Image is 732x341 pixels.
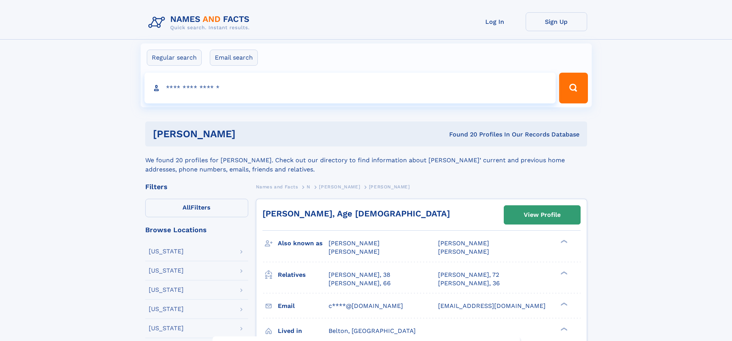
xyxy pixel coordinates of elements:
[329,240,380,247] span: [PERSON_NAME]
[145,199,248,217] label: Filters
[559,270,568,275] div: ❯
[464,12,526,31] a: Log In
[369,184,410,190] span: [PERSON_NAME]
[149,248,184,255] div: [US_STATE]
[559,239,568,244] div: ❯
[149,325,184,331] div: [US_STATE]
[149,268,184,274] div: [US_STATE]
[153,129,342,139] h1: [PERSON_NAME]
[342,130,579,139] div: Found 20 Profiles In Our Records Database
[438,302,546,309] span: [EMAIL_ADDRESS][DOMAIN_NAME]
[504,206,580,224] a: View Profile
[559,73,588,103] button: Search Button
[438,279,500,288] a: [PERSON_NAME], 36
[278,324,329,338] h3: Lived in
[319,182,360,191] a: [PERSON_NAME]
[210,50,258,66] label: Email search
[147,50,202,66] label: Regular search
[438,248,489,255] span: [PERSON_NAME]
[307,182,310,191] a: N
[329,327,416,334] span: Belton, [GEOGRAPHIC_DATA]
[262,209,450,218] a: [PERSON_NAME], Age [DEMOGRAPHIC_DATA]
[145,12,256,33] img: Logo Names and Facts
[329,271,390,279] a: [PERSON_NAME], 38
[183,204,191,211] span: All
[256,182,298,191] a: Names and Facts
[278,299,329,313] h3: Email
[329,279,391,288] a: [PERSON_NAME], 66
[145,226,248,233] div: Browse Locations
[278,237,329,250] h3: Also known as
[278,268,329,281] h3: Relatives
[145,146,587,174] div: We found 20 profiles for [PERSON_NAME]. Check out our directory to find information about [PERSON...
[559,301,568,306] div: ❯
[559,326,568,331] div: ❯
[144,73,556,103] input: search input
[319,184,360,190] span: [PERSON_NAME]
[149,287,184,293] div: [US_STATE]
[145,183,248,190] div: Filters
[438,240,489,247] span: [PERSON_NAME]
[329,248,380,255] span: [PERSON_NAME]
[307,184,310,190] span: N
[149,306,184,312] div: [US_STATE]
[438,271,499,279] a: [PERSON_NAME], 72
[526,12,587,31] a: Sign Up
[524,206,561,224] div: View Profile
